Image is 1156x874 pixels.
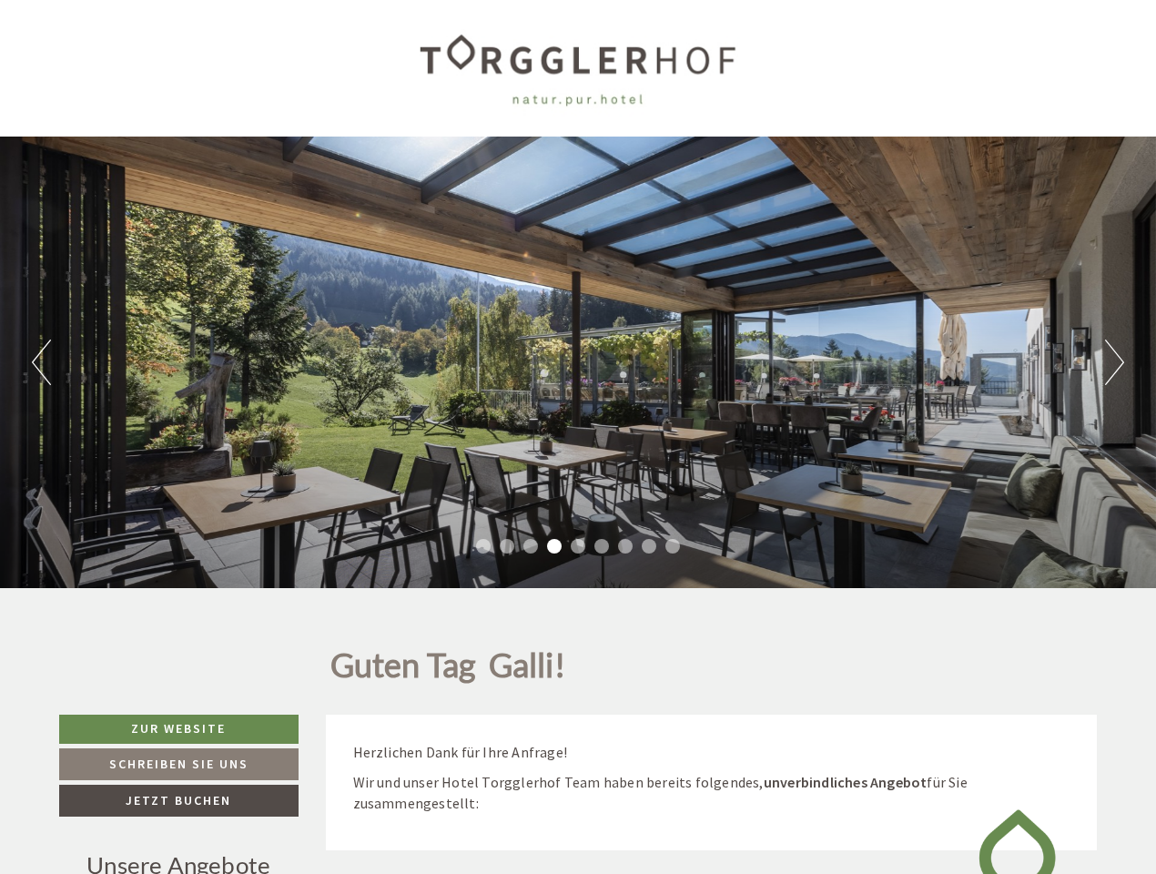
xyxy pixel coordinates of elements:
[1105,340,1124,385] button: Next
[28,89,289,102] small: 05:17
[59,748,299,780] a: Schreiben Sie uns
[353,742,1070,763] p: Herzlichen Dank für Ihre Anfrage!
[325,15,391,46] div: [DATE]
[59,785,299,817] a: Jetzt buchen
[608,480,717,512] button: Senden
[28,54,289,68] div: [GEOGRAPHIC_DATA]
[15,50,298,106] div: Guten Tag, wie können wir Ihnen helfen?
[32,340,51,385] button: Previous
[59,715,299,744] a: Zur Website
[330,647,565,693] h1: Guten Tag Galli!
[764,773,928,791] strong: unverbindliches Angebot
[353,772,1070,814] p: Wir und unser Hotel Torgglerhof Team haben bereits folgendes, für Sie zusammengestellt:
